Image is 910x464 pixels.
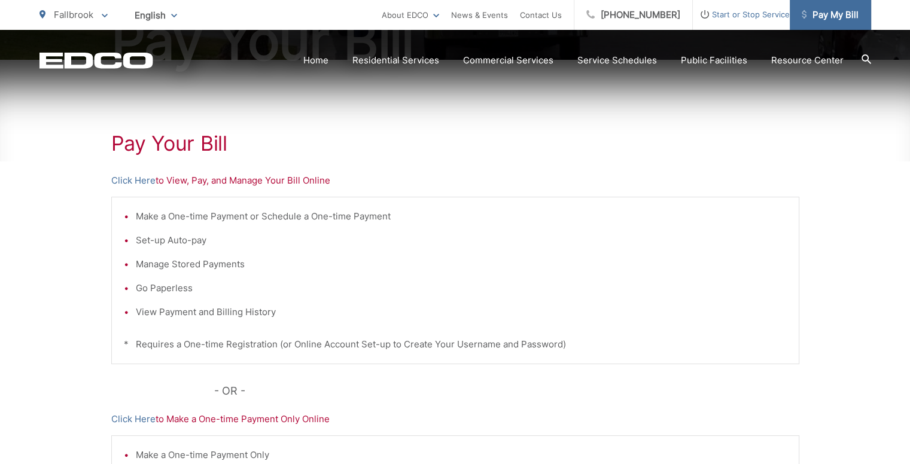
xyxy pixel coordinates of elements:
li: Make a One-time Payment or Schedule a One-time Payment [136,209,787,224]
a: Click Here [111,173,156,188]
a: Home [303,53,328,68]
h1: Pay Your Bill [111,132,799,155]
span: English [126,5,186,26]
li: Go Paperless [136,281,787,295]
span: Fallbrook [54,9,93,20]
a: Click Here [111,412,156,426]
span: Pay My Bill [802,8,859,22]
a: Commercial Services [463,53,553,68]
a: News & Events [451,8,508,22]
li: Make a One-time Payment Only [136,448,787,462]
li: Set-up Auto-pay [136,233,787,248]
a: Contact Us [520,8,562,22]
a: Residential Services [352,53,439,68]
a: About EDCO [382,8,439,22]
p: * Requires a One-time Registration (or Online Account Set-up to Create Your Username and Password) [124,337,787,352]
a: Public Facilities [681,53,747,68]
li: Manage Stored Payments [136,257,787,271]
li: View Payment and Billing History [136,305,787,319]
a: Service Schedules [577,53,657,68]
p: to View, Pay, and Manage Your Bill Online [111,173,799,188]
a: Resource Center [771,53,844,68]
p: - OR - [214,382,799,400]
p: to Make a One-time Payment Only Online [111,412,799,426]
a: EDCD logo. Return to the homepage. [39,52,153,69]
